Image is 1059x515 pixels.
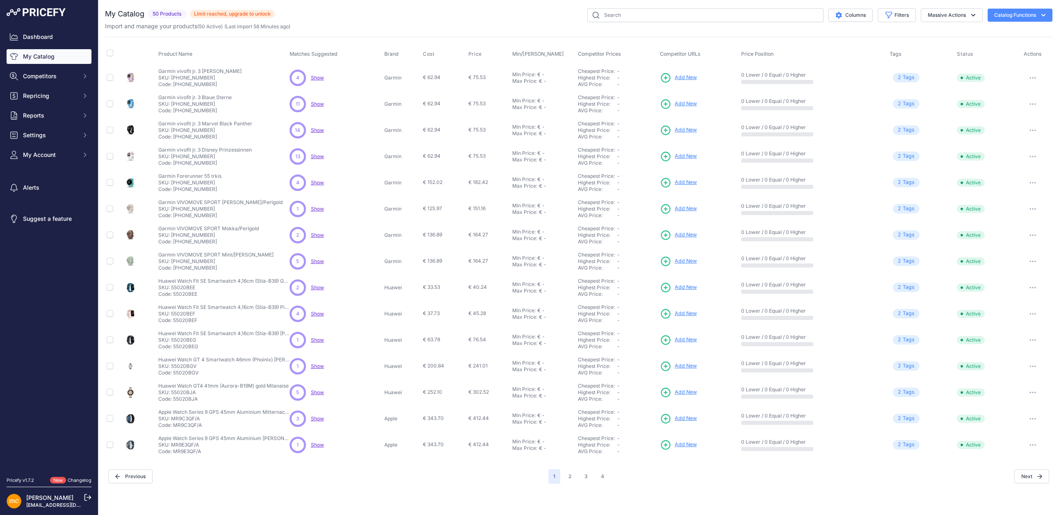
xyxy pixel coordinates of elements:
[660,387,697,398] a: Add New
[675,205,697,213] span: Add New
[539,209,542,216] div: €
[105,22,290,30] p: Import and manage your products
[741,98,881,104] p: 0 Lower / 0 Equal / 0 Higher
[675,284,697,291] span: Add New
[675,126,697,134] span: Add New
[539,157,542,163] div: €
[158,199,283,206] p: Garmin VIVOMOVE SPORT [PERSON_NAME]/Perlgold
[296,74,299,82] span: 4
[512,130,537,137] div: Max Price:
[423,127,440,133] span: € 62.94
[468,179,488,185] span: € 182.42
[468,127,486,133] span: € 75.53
[512,78,537,84] div: Max Price:
[512,255,536,261] div: Min Price:
[224,23,290,29] span: (Last import 58 Minutes ago)
[617,179,620,186] span: -
[7,128,91,143] button: Settings
[741,203,881,209] p: 0 Lower / 0 Equal / 0 Higher
[311,363,324,369] a: Show
[541,229,545,235] div: -
[541,150,545,157] div: -
[26,494,73,501] a: [PERSON_NAME]
[578,435,615,441] a: Cheapest Price:
[578,232,617,238] div: Highest Price:
[957,257,985,265] span: Active
[68,477,91,483] a: Changelog
[578,330,615,336] a: Cheapest Price:
[617,199,620,205] span: -
[898,152,901,160] span: 2
[741,255,881,262] p: 0 Lower / 0 Equal / 0 Higher
[878,8,916,22] button: Filters
[893,230,920,240] span: Tag
[741,150,881,157] p: 0 Lower / 0 Equal / 0 Higher
[158,258,274,265] p: SKU: [PHONE_NUMBER]
[512,183,537,189] div: Max Price:
[158,120,252,127] p: Garmin vivofit jr. 3 Marvel Black Panther
[158,134,252,140] p: Code: [PHONE_NUMBER]
[617,232,620,238] span: -
[7,180,91,195] a: Alerts
[7,211,91,226] a: Suggest a feature
[512,51,564,57] span: Min/[PERSON_NAME]
[384,153,420,160] p: Garmin
[512,157,537,163] div: Max Price:
[660,151,697,162] a: Add New
[384,179,420,186] p: Garmin
[617,212,620,218] span: -
[384,232,420,238] p: Garmin
[311,101,324,107] a: Show
[898,74,901,82] span: 2
[578,238,617,245] div: AVG Price:
[7,108,91,123] button: Reports
[537,150,541,157] div: €
[512,235,537,242] div: Max Price:
[468,153,486,159] span: € 75.53
[617,225,620,231] span: -
[578,252,615,258] a: Cheapest Price:
[537,98,541,104] div: €
[158,179,221,186] p: SKU: [PHONE_NUMBER]
[158,75,242,81] p: SKU: [PHONE_NUMBER]
[512,209,537,216] div: Max Price:
[617,120,620,127] span: -
[311,127,324,133] span: Show
[675,415,697,422] span: Add New
[578,304,615,310] a: Cheapest Price:
[468,100,486,107] span: € 75.53
[158,232,259,238] p: SKU: [PHONE_NUMBER]
[512,229,536,235] div: Min Price:
[893,204,920,213] span: Tag
[578,173,615,179] a: Cheapest Price:
[311,337,324,343] a: Show
[423,179,443,185] span: € 152.02
[893,152,920,161] span: Tag
[898,205,901,213] span: 2
[578,127,617,134] div: Highest Price:
[596,469,609,484] button: Go to page 4
[617,173,620,179] span: -
[617,160,620,166] span: -
[158,173,221,179] p: Garmin Forerunner 55 trkis
[957,179,985,187] span: Active
[542,235,546,242] div: -
[660,72,697,84] a: Add New
[617,186,620,192] span: -
[23,72,77,80] span: Competitors
[741,124,881,131] p: 0 Lower / 0 Equal / 0 Higher
[512,104,537,111] div: Max Price:
[23,131,77,139] span: Settings
[468,74,486,80] span: € 75.53
[297,205,299,213] span: 1
[898,100,901,108] span: 2
[912,179,915,186] span: s
[311,232,324,238] a: Show
[578,153,617,160] div: Highest Price:
[1024,51,1042,57] span: Actions
[578,101,617,107] div: Highest Price:
[158,51,192,57] span: Product Name
[423,74,440,80] span: € 62.94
